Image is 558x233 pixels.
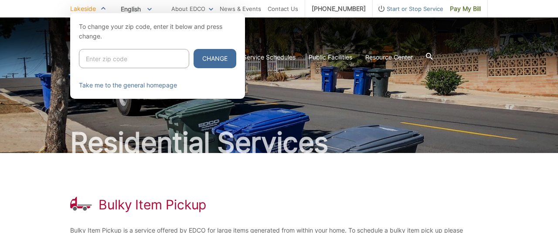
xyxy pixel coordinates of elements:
p: To change your zip code, enter it below and press change. [79,22,236,41]
a: News & Events [220,4,261,14]
button: Change [194,49,236,68]
input: Enter zip code [79,49,189,68]
span: Lakeside [70,5,96,12]
a: Take me to the general homepage [79,80,177,90]
a: About EDCO [171,4,213,14]
span: English [114,2,158,16]
a: Contact Us [268,4,298,14]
